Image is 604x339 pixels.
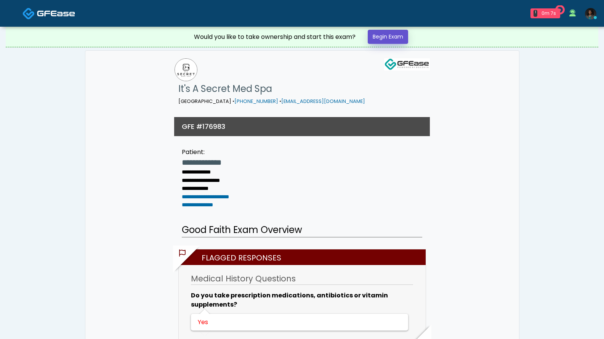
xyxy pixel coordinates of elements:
b: Do you take prescription medications, antibiotics or vitamin supplements? [191,291,388,309]
img: Rukayat Bojuwon [585,8,596,19]
h2: Flagged Responses [183,249,426,265]
a: 1 0m 7s [526,5,565,21]
div: 0m 7s [540,10,557,17]
h1: It's A Secret Med Spa [178,81,365,96]
a: [PHONE_NUMBER] [234,98,278,104]
div: Patient: [182,148,241,157]
div: 1 [534,10,537,17]
img: It's A Secret Med Spa [175,58,197,81]
div: Yes [198,318,399,327]
h2: Good Faith Exam Overview [182,223,422,238]
span: • [279,98,281,104]
div: Would you like to take ownership and start this exam? [194,32,356,42]
a: Docovia [22,1,75,26]
h3: GFE #176983 [182,122,225,131]
img: Docovia [22,7,35,20]
img: GFEase Logo [384,58,430,71]
img: Docovia [37,10,75,17]
button: Open LiveChat chat widget [6,3,29,26]
a: Begin Exam [368,30,408,44]
span: • [232,98,234,104]
h3: Medical History Questions [191,273,413,285]
a: [EMAIL_ADDRESS][DOMAIN_NAME] [281,98,365,104]
small: [GEOGRAPHIC_DATA] [178,98,365,104]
